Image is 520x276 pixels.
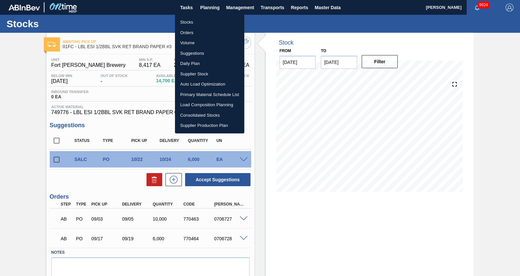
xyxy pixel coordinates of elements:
[175,17,244,28] a: Stocks
[175,110,244,121] a: Consolidated Stocks
[175,38,244,48] a: Volume
[175,120,244,131] a: Supplier Production Plan
[175,100,244,110] a: Load Composition Planning
[175,48,244,59] a: Suggestions
[175,58,244,69] a: Daily Plan
[175,79,244,89] a: Auto Load Optimization
[175,28,244,38] a: Orders
[175,69,244,79] a: Supplier Stock
[175,89,244,100] a: Primary Material Schedule List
